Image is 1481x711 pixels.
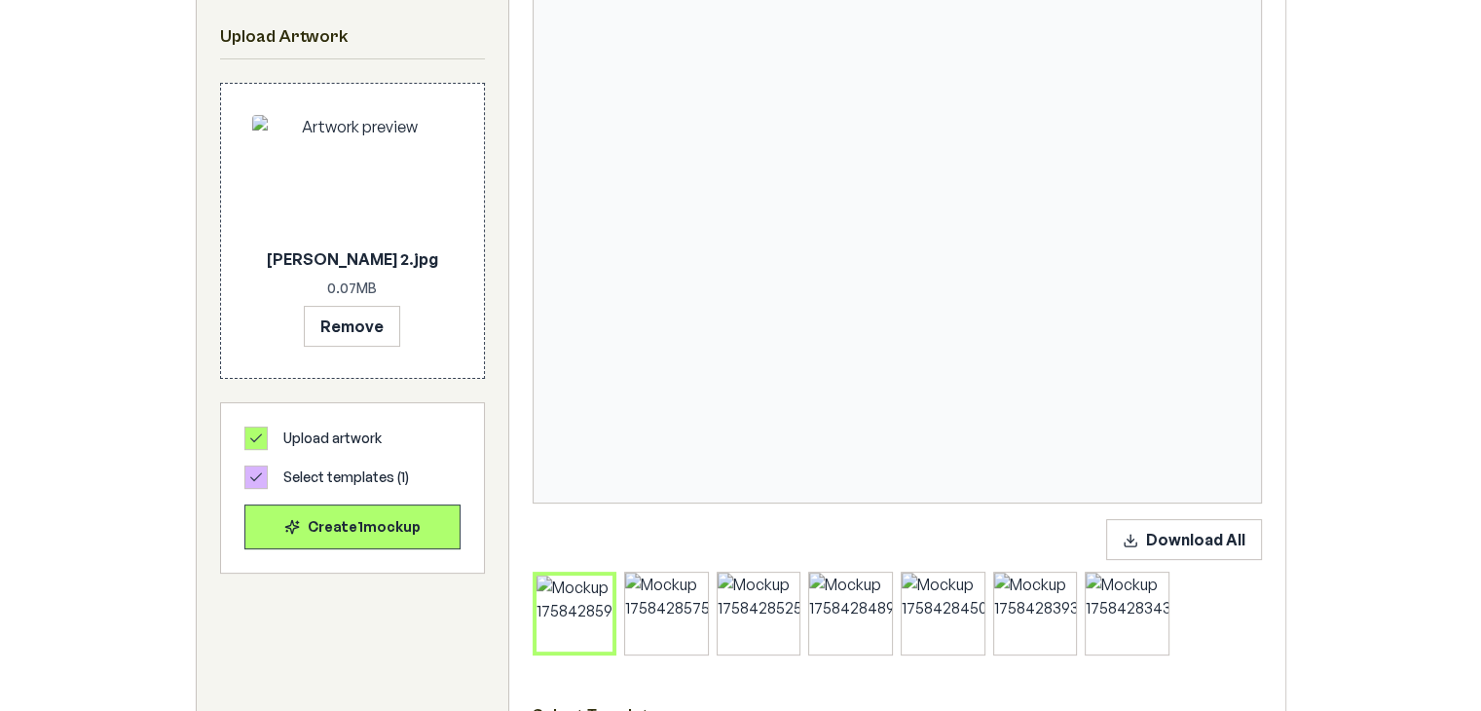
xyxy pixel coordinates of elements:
button: Download All [1106,519,1262,560]
h2: Upload Artwork [220,23,485,51]
button: Remove [304,306,400,347]
p: [PERSON_NAME] 2.jpg [252,247,453,271]
span: Select templates ( 1 ) [283,468,409,487]
div: Create 1 mockup [261,517,444,537]
img: Artwork preview [252,115,453,240]
span: Upload artwork [283,429,382,448]
p: 0.07 MB [252,279,453,298]
button: Create1mockup [244,505,461,549]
